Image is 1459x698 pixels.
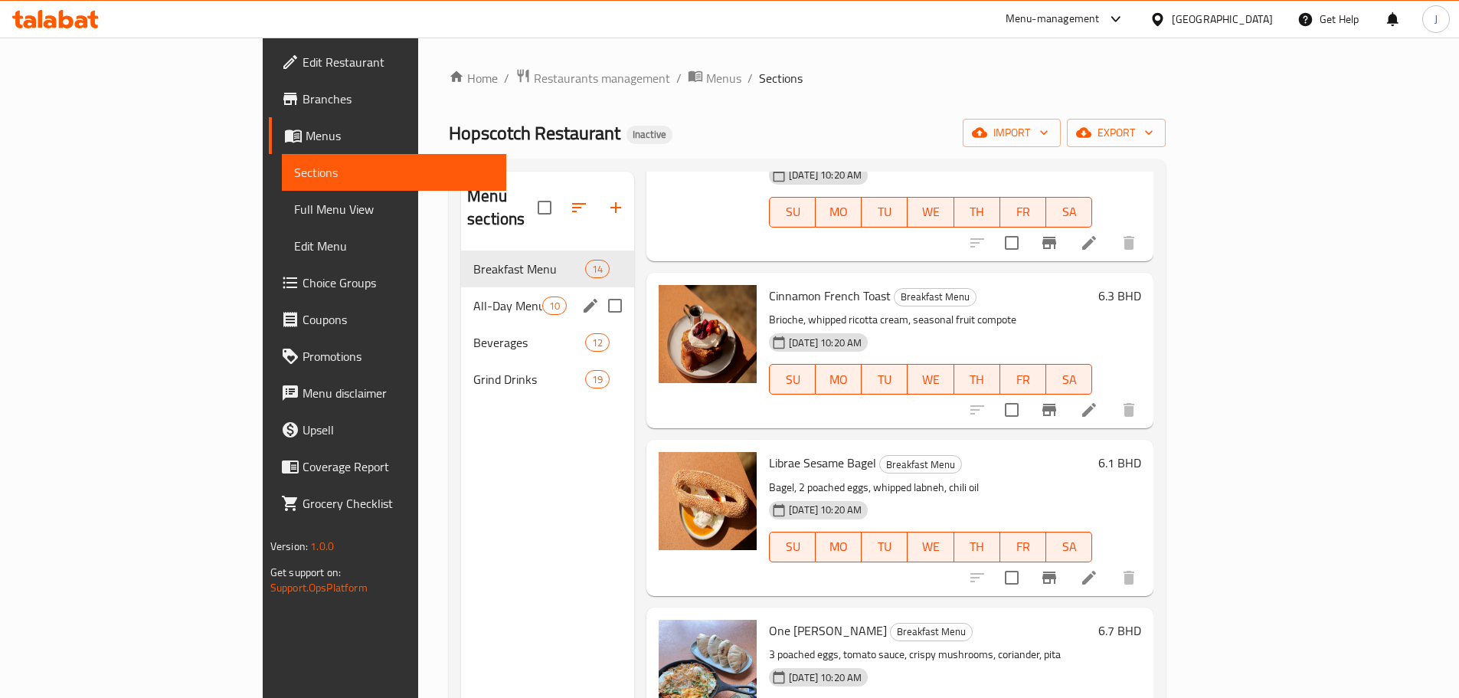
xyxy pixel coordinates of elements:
span: TU [868,201,901,223]
span: Select to update [996,562,1028,594]
span: Menu disclaimer [303,384,494,402]
span: TU [868,536,901,558]
button: MO [816,197,862,228]
span: Inactive [626,128,672,141]
span: Breakfast Menu [473,260,585,278]
p: Bagel, 2 poached eggs, whipped labneh, chili oil [769,478,1092,497]
button: Branch-specific-item [1031,224,1068,261]
a: Edit Restaurant [269,44,506,80]
span: Version: [270,536,308,556]
button: Branch-specific-item [1031,392,1068,428]
button: delete [1111,224,1147,261]
span: FR [1006,536,1040,558]
button: TH [954,364,1000,395]
h6: 6.3 BHD [1098,285,1141,306]
button: Add section [597,189,634,226]
button: SA [1046,197,1092,228]
span: 10 [543,299,566,313]
button: SA [1046,532,1092,562]
button: export [1067,119,1166,147]
button: SU [769,532,816,562]
button: import [963,119,1061,147]
nav: breadcrumb [449,68,1166,88]
button: WE [908,532,954,562]
img: Librae Sesame Bagel [659,452,757,550]
a: Menus [269,117,506,154]
div: items [585,333,610,352]
span: SU [776,536,810,558]
button: FR [1000,197,1046,228]
div: Inactive [626,126,672,144]
h6: 6.7 BHD [1098,620,1141,641]
span: SU [776,201,810,223]
span: Librae Sesame Bagel [769,451,876,474]
button: TH [954,197,1000,228]
div: Menu-management [1006,10,1100,28]
span: Hopscotch Restaurant [449,116,620,150]
span: MO [822,536,855,558]
span: MO [822,201,855,223]
button: TU [862,197,908,228]
span: Get support on: [270,562,341,582]
li: / [747,69,753,87]
button: WE [908,197,954,228]
button: TU [862,532,908,562]
span: Grind Drinks [473,370,585,388]
span: Breakfast Menu [891,623,972,641]
a: Restaurants management [515,68,670,88]
span: Upsell [303,421,494,439]
span: WE [914,201,947,223]
span: Coupons [303,310,494,329]
nav: Menu sections [461,244,634,404]
span: TU [868,369,901,391]
span: Select to update [996,227,1028,259]
span: SA [1052,201,1086,223]
button: WE [908,364,954,395]
a: Edit menu item [1080,569,1098,587]
span: Breakfast Menu [895,288,976,306]
span: MO [822,369,855,391]
a: Edit menu item [1080,401,1098,419]
a: Grocery Checklist [269,485,506,522]
a: Full Menu View [282,191,506,228]
span: Breakfast Menu [880,456,961,474]
span: [DATE] 10:20 AM [783,336,868,350]
li: / [676,69,682,87]
button: delete [1111,392,1147,428]
button: SU [769,364,816,395]
span: TH [960,369,994,391]
span: Edit Menu [294,237,494,255]
button: TU [862,364,908,395]
button: SU [769,197,816,228]
span: WE [914,536,947,558]
span: Sort sections [561,189,597,226]
div: Breakfast Menu [879,455,962,474]
div: Breakfast Menu [890,623,973,641]
span: All-Day Menu [473,297,542,315]
a: Edit menu item [1080,234,1098,252]
span: Sections [759,69,803,87]
a: Menus [688,68,741,88]
span: SA [1052,369,1086,391]
span: Menus [706,69,741,87]
span: SU [776,369,810,391]
a: Promotions [269,338,506,375]
span: J [1434,11,1438,28]
p: Brioche, whipped ricotta cream, seasonal fruit compote [769,310,1092,329]
span: Sections [294,163,494,182]
span: import [975,123,1048,143]
span: TH [960,201,994,223]
span: Coverage Report [303,457,494,476]
button: Branch-specific-item [1031,559,1068,596]
span: FR [1006,201,1040,223]
span: Select all sections [528,192,561,224]
span: Edit Restaurant [303,53,494,71]
a: Sections [282,154,506,191]
span: Menus [306,126,494,145]
div: [GEOGRAPHIC_DATA] [1172,11,1273,28]
button: TH [954,532,1000,562]
span: TH [960,536,994,558]
span: Cinnamon French Toast [769,284,891,307]
div: Beverages12 [461,324,634,361]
